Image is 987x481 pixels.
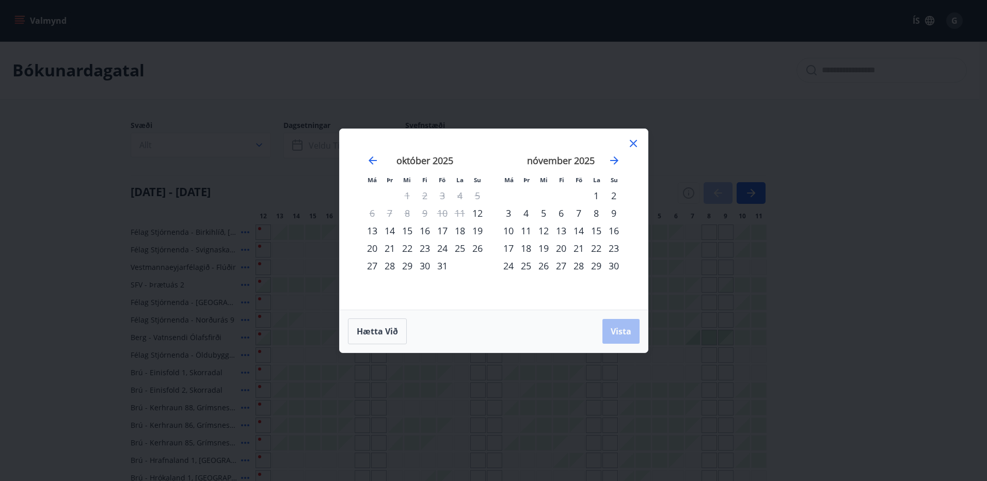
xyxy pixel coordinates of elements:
[500,257,517,275] div: 24
[517,204,535,222] div: 4
[434,222,451,239] div: 17
[399,239,416,257] div: 22
[469,204,486,222] td: Choose sunnudagur, 12. október 2025 as your check-in date. It’s available.
[381,257,399,275] td: Choose þriðjudagur, 28. október 2025 as your check-in date. It’s available.
[605,222,623,239] div: 16
[381,222,399,239] div: 14
[469,239,486,257] div: 26
[416,257,434,275] div: 30
[367,154,379,167] div: Move backward to switch to the previous month.
[570,222,587,239] div: 14
[535,204,552,222] div: 5
[469,239,486,257] td: Choose sunnudagur, 26. október 2025 as your check-in date. It’s available.
[451,239,469,257] div: 25
[611,176,618,184] small: Su
[517,239,535,257] td: Choose þriðjudagur, 18. nóvember 2025 as your check-in date. It’s available.
[605,222,623,239] td: Choose sunnudagur, 16. nóvember 2025 as your check-in date. It’s available.
[570,239,587,257] div: 21
[587,204,605,222] td: Choose laugardagur, 8. nóvember 2025 as your check-in date. It’s available.
[399,222,416,239] div: 15
[570,222,587,239] td: Choose föstudagur, 14. nóvember 2025 as your check-in date. It’s available.
[399,187,416,204] td: Not available. miðvikudagur, 1. október 2025
[605,239,623,257] div: 23
[469,204,486,222] div: 12
[552,239,570,257] td: Choose fimmtudagur, 20. nóvember 2025 as your check-in date. It’s available.
[416,222,434,239] td: Choose fimmtudagur, 16. október 2025 as your check-in date. It’s available.
[348,318,407,344] button: Hætta við
[399,257,416,275] td: Choose miðvikudagur, 29. október 2025 as your check-in date. It’s available.
[434,187,451,204] td: Not available. föstudagur, 3. október 2025
[552,257,570,275] td: Choose fimmtudagur, 27. nóvember 2025 as your check-in date. It’s available.
[363,257,381,275] div: 27
[403,176,411,184] small: Mi
[474,176,481,184] small: Su
[605,204,623,222] td: Choose sunnudagur, 9. nóvember 2025 as your check-in date. It’s available.
[535,204,552,222] td: Choose miðvikudagur, 5. nóvember 2025 as your check-in date. It’s available.
[381,257,399,275] div: 28
[570,257,587,275] div: 28
[500,239,517,257] div: 17
[587,187,605,204] div: 1
[416,239,434,257] td: Choose fimmtudagur, 23. október 2025 as your check-in date. It’s available.
[451,187,469,204] td: Not available. laugardagur, 4. október 2025
[535,257,552,275] div: 26
[469,222,486,239] div: 19
[587,204,605,222] div: 8
[500,222,517,239] div: 10
[368,176,377,184] small: Má
[439,176,445,184] small: Fö
[587,257,605,275] div: 29
[500,222,517,239] td: Choose mánudagur, 10. nóvember 2025 as your check-in date. It’s available.
[552,222,570,239] td: Choose fimmtudagur, 13. nóvember 2025 as your check-in date. It’s available.
[535,239,552,257] div: 19
[576,176,582,184] small: Fö
[570,257,587,275] td: Choose föstudagur, 28. nóvember 2025 as your check-in date. It’s available.
[381,239,399,257] td: Choose þriðjudagur, 21. október 2025 as your check-in date. It’s available.
[517,222,535,239] div: 11
[434,222,451,239] td: Choose föstudagur, 17. október 2025 as your check-in date. It’s available.
[605,239,623,257] td: Choose sunnudagur, 23. nóvember 2025 as your check-in date. It’s available.
[587,239,605,257] div: 22
[535,222,552,239] td: Choose miðvikudagur, 12. nóvember 2025 as your check-in date. It’s available.
[416,257,434,275] td: Choose fimmtudagur, 30. október 2025 as your check-in date. It’s available.
[434,239,451,257] div: 24
[381,204,399,222] td: Not available. þriðjudagur, 7. október 2025
[399,239,416,257] td: Choose miðvikudagur, 22. október 2025 as your check-in date. It’s available.
[552,257,570,275] div: 27
[363,222,381,239] td: Choose mánudagur, 13. október 2025 as your check-in date. It’s available.
[357,326,398,337] span: Hætta við
[399,222,416,239] td: Choose miðvikudagur, 15. október 2025 as your check-in date. It’s available.
[434,257,451,275] td: Choose föstudagur, 31. október 2025 as your check-in date. It’s available.
[605,187,623,204] td: Choose sunnudagur, 2. nóvember 2025 as your check-in date. It’s available.
[570,239,587,257] td: Choose föstudagur, 21. nóvember 2025 as your check-in date. It’s available.
[469,222,486,239] td: Choose sunnudagur, 19. október 2025 as your check-in date. It’s available.
[469,187,486,204] td: Not available. sunnudagur, 5. október 2025
[434,257,451,275] div: 31
[608,154,620,167] div: Move forward to switch to the next month.
[416,187,434,204] td: Not available. fimmtudagur, 2. október 2025
[605,257,623,275] td: Choose sunnudagur, 30. nóvember 2025 as your check-in date. It’s available.
[451,222,469,239] td: Choose laugardagur, 18. október 2025 as your check-in date. It’s available.
[605,257,623,275] div: 30
[517,257,535,275] td: Choose þriðjudagur, 25. nóvember 2025 as your check-in date. It’s available.
[605,187,623,204] div: 2
[570,204,587,222] td: Choose föstudagur, 7. nóvember 2025 as your check-in date. It’s available.
[352,141,635,297] div: Calendar
[456,176,464,184] small: La
[517,204,535,222] td: Choose þriðjudagur, 4. nóvember 2025 as your check-in date. It’s available.
[605,204,623,222] div: 9
[527,154,595,167] strong: nóvember 2025
[363,239,381,257] div: 20
[500,239,517,257] td: Choose mánudagur, 17. nóvember 2025 as your check-in date. It’s available.
[416,204,434,222] td: Not available. fimmtudagur, 9. október 2025
[451,222,469,239] div: 18
[363,239,381,257] td: Choose mánudagur, 20. október 2025 as your check-in date. It’s available.
[434,239,451,257] td: Choose föstudagur, 24. október 2025 as your check-in date. It’s available.
[587,187,605,204] td: Choose laugardagur, 1. nóvember 2025 as your check-in date. It’s available.
[434,204,451,222] td: Not available. föstudagur, 10. október 2025
[500,204,517,222] div: 3
[535,257,552,275] td: Choose miðvikudagur, 26. nóvember 2025 as your check-in date. It’s available.
[552,222,570,239] div: 13
[422,176,427,184] small: Fi
[416,222,434,239] div: 16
